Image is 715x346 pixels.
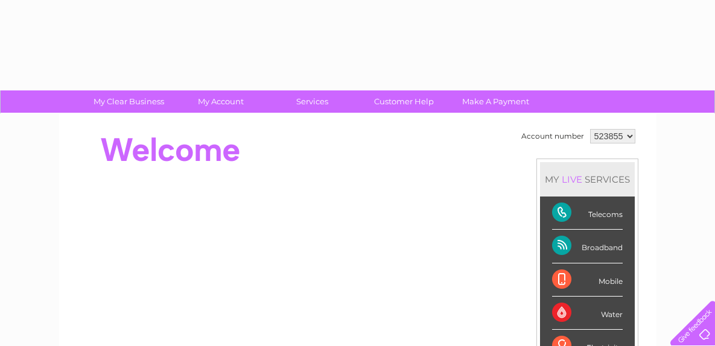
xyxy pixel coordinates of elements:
div: Mobile [552,263,623,297]
div: Water [552,297,623,330]
td: Account number [518,126,587,146]
div: MY SERVICES [540,162,635,197]
a: My Clear Business [79,90,179,113]
a: Make A Payment [446,90,545,113]
a: Customer Help [354,90,454,113]
a: Services [262,90,362,113]
div: Telecoms [552,197,623,230]
a: My Account [171,90,270,113]
div: LIVE [559,174,585,185]
div: Broadband [552,230,623,263]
